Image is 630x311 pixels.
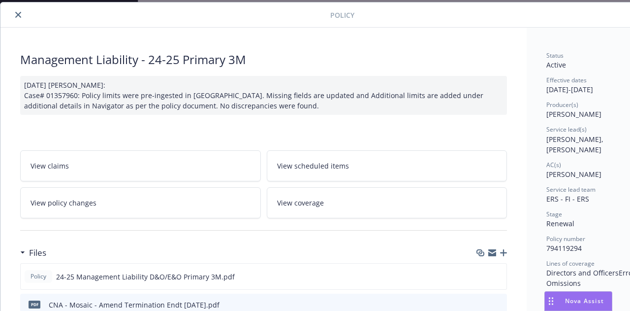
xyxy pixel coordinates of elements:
[546,135,605,154] span: [PERSON_NAME], [PERSON_NAME]
[546,109,601,119] span: [PERSON_NAME]
[546,60,566,69] span: Active
[31,161,69,171] span: View claims
[544,291,612,311] button: Nova Assist
[478,300,486,310] button: download file
[546,76,587,84] span: Effective dates
[546,51,564,60] span: Status
[277,161,349,171] span: View scheduled items
[267,150,507,181] a: View scheduled items
[56,272,235,282] span: 24-25 Management Liability D&O/E&O Primary 3M.pdf
[546,194,589,204] span: ERS - FI - ERS
[20,150,261,181] a: View claims
[49,300,220,310] div: CNA - Mosaic - Amend Termination Endt [DATE].pdf
[545,292,557,311] div: Drag to move
[546,101,578,109] span: Producer(s)
[20,51,507,68] div: Management Liability - 24-25 Primary 3M
[546,235,585,243] span: Policy number
[12,9,24,21] button: close
[29,246,46,259] h3: Files
[546,259,595,268] span: Lines of coverage
[20,187,261,218] a: View policy changes
[267,187,507,218] a: View coverage
[29,272,48,281] span: Policy
[546,161,561,169] span: AC(s)
[546,170,601,179] span: [PERSON_NAME]
[494,272,503,282] button: preview file
[20,76,507,115] div: [DATE] [PERSON_NAME]: Case# 01357960: Policy limits were pre-ingested in [GEOGRAPHIC_DATA]. Missi...
[546,243,582,253] span: 794119294
[546,185,596,194] span: Service lead team
[546,219,574,228] span: Renewal
[546,125,587,134] span: Service lead(s)
[478,272,486,282] button: download file
[31,198,96,208] span: View policy changes
[494,300,503,310] button: preview file
[29,301,40,308] span: pdf
[546,268,619,277] span: Directors and Officers
[277,198,324,208] span: View coverage
[565,297,604,305] span: Nova Assist
[546,210,562,218] span: Stage
[330,10,354,20] span: Policy
[20,246,46,259] div: Files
